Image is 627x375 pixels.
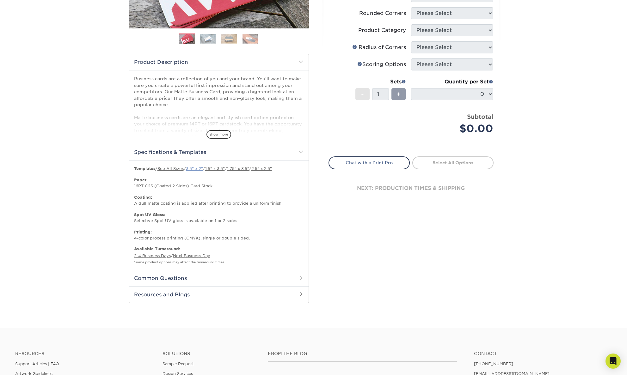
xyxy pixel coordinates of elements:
[134,195,152,200] strong: Coating:
[129,286,309,303] h2: Resources and Blogs
[268,351,457,356] h4: From the Blog
[474,351,612,356] a: Contact
[157,166,184,171] a: See All Sizes
[15,361,59,366] a: Support Articles | FAQ
[134,260,224,264] small: *some product options may affect the turnaround times
[134,230,152,234] strong: Printing:
[221,34,237,44] img: Business Cards 03
[357,61,406,68] div: Scoring Options
[134,178,148,182] strong: Paper:
[359,9,406,17] div: Rounded Corners
[134,253,171,258] a: 2-4 Business Days
[134,76,304,166] p: Business cards are a reflection of you and your brand. You'll want to make sure you create a powe...
[179,31,195,47] img: Business Cards 01
[134,246,304,265] p: /
[134,212,165,217] strong: Spot UV Gloss:
[134,166,155,171] b: Templates
[129,144,309,160] h2: Specifications & Templates
[251,166,272,171] a: 2.5" x 2.5"
[474,361,513,366] a: [PHONE_NUMBER]
[361,89,364,99] span: -
[134,246,180,251] b: Available Turnaround:
[129,270,309,286] h2: Common Questions
[411,78,493,86] div: Quantity per Set
[129,54,309,70] h2: Product Description
[329,169,494,207] div: next: production times & shipping
[200,34,216,44] img: Business Cards 02
[173,253,210,258] a: Next Business Day
[134,166,304,241] p: / / / / / 16PT C2S (Coated 2 Sides) Card Stock. A dull matte coating is applied after printing to...
[352,44,406,51] div: Radius of Corners
[358,27,406,34] div: Product Category
[186,166,203,171] a: 3.5" x 2"
[605,354,621,369] div: Open Intercom Messenger
[205,166,225,171] a: 1.5" x 3.5"
[206,130,231,139] span: show more
[163,361,194,366] a: Sample Request
[355,78,406,86] div: Sets
[227,166,249,171] a: 1.75" x 3.5"
[467,113,493,120] strong: Subtotal
[15,351,153,356] h4: Resources
[243,34,258,44] img: Business Cards 04
[396,89,401,99] span: +
[412,156,494,169] a: Select All Options
[416,121,493,136] div: $0.00
[329,156,410,169] a: Chat with a Print Pro
[163,351,258,356] h4: Solutions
